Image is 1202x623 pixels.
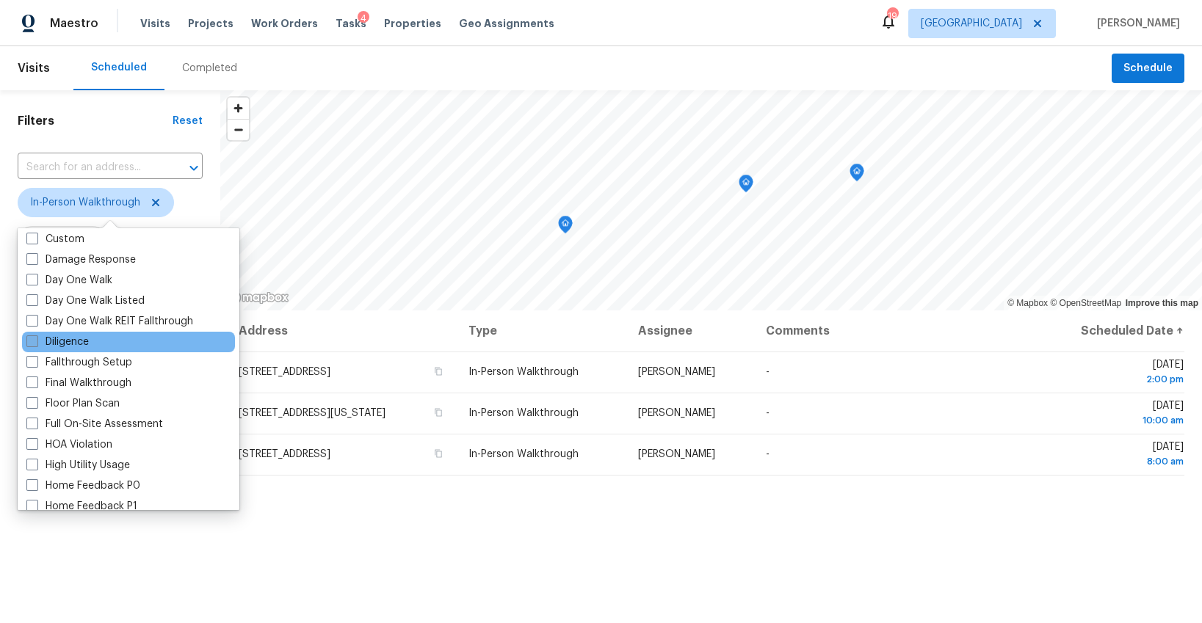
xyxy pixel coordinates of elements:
label: Damage Response [26,252,136,267]
div: 4 [358,11,369,26]
label: Day One Walk [26,273,112,288]
span: Maestro [50,16,98,31]
div: 8:00 am [1050,454,1184,469]
label: Final Walkthrough [26,376,131,390]
th: Scheduled Date ↑ [1038,310,1184,351]
span: [STREET_ADDRESS] [239,449,330,459]
span: In-Person Walkthrough [468,449,579,459]
span: Visits [18,52,50,84]
div: Reset [173,114,203,128]
button: Zoom in [228,98,249,119]
span: - [766,449,770,459]
label: Fallthrough Setup [26,355,132,370]
div: 19 [887,9,897,23]
div: Map marker [739,175,753,197]
span: [GEOGRAPHIC_DATA] [921,16,1022,31]
label: Home Feedback P0 [26,478,140,493]
label: HOA Violation [26,437,112,452]
th: Address [238,310,457,351]
label: Home Feedback P1 [26,499,137,514]
button: Schedule [1112,54,1184,84]
th: Assignee [626,310,754,351]
span: - [766,367,770,377]
h1: Filters [18,114,173,128]
div: Map marker [850,164,864,186]
th: Type [457,310,626,351]
label: Day One Walk Listed [26,294,145,308]
span: [STREET_ADDRESS][US_STATE] [239,408,385,418]
button: Zoom out [228,119,249,140]
a: Improve this map [1126,298,1198,308]
label: Diligence [26,335,89,349]
button: Copy Address [432,406,445,419]
input: Search for an address... [18,156,162,179]
span: [DATE] [1050,360,1184,387]
span: [PERSON_NAME] [638,408,715,418]
button: Copy Address [432,365,445,378]
span: [DATE] [1050,442,1184,469]
span: Zoom out [228,120,249,140]
div: 10:00 am [1050,413,1184,428]
button: Copy Address [432,447,445,460]
span: [PERSON_NAME] [638,367,715,377]
a: OpenStreetMap [1050,298,1121,308]
span: [PERSON_NAME] [1091,16,1180,31]
label: Full On-Site Assessment [26,417,163,431]
a: Mapbox homepage [225,289,289,306]
span: Projects [188,16,233,31]
label: High Utility Usage [26,458,130,473]
span: - [766,408,770,418]
a: Mapbox [1007,298,1048,308]
span: In-Person Walkthrough [468,408,579,418]
button: Open [184,158,204,178]
th: Comments [754,310,1038,351]
span: In-Person Walkthrough [468,367,579,377]
span: Schedule [1123,59,1173,78]
span: [PERSON_NAME] [638,449,715,459]
label: Floor Plan Scan [26,396,120,411]
span: Geo Assignments [459,16,554,31]
div: 2:00 pm [1050,372,1184,387]
span: [DATE] [1050,401,1184,428]
div: Completed [182,61,237,76]
span: Tasks [336,18,366,29]
span: Work Orders [251,16,318,31]
span: Properties [384,16,441,31]
span: [STREET_ADDRESS] [239,367,330,377]
label: Custom [26,232,84,247]
span: Visits [140,16,170,31]
div: Scheduled [91,60,147,75]
label: Day One Walk REIT Fallthrough [26,314,193,329]
div: Map marker [558,216,573,238]
span: In-Person Walkthrough [30,195,140,210]
canvas: Map [220,90,1202,310]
